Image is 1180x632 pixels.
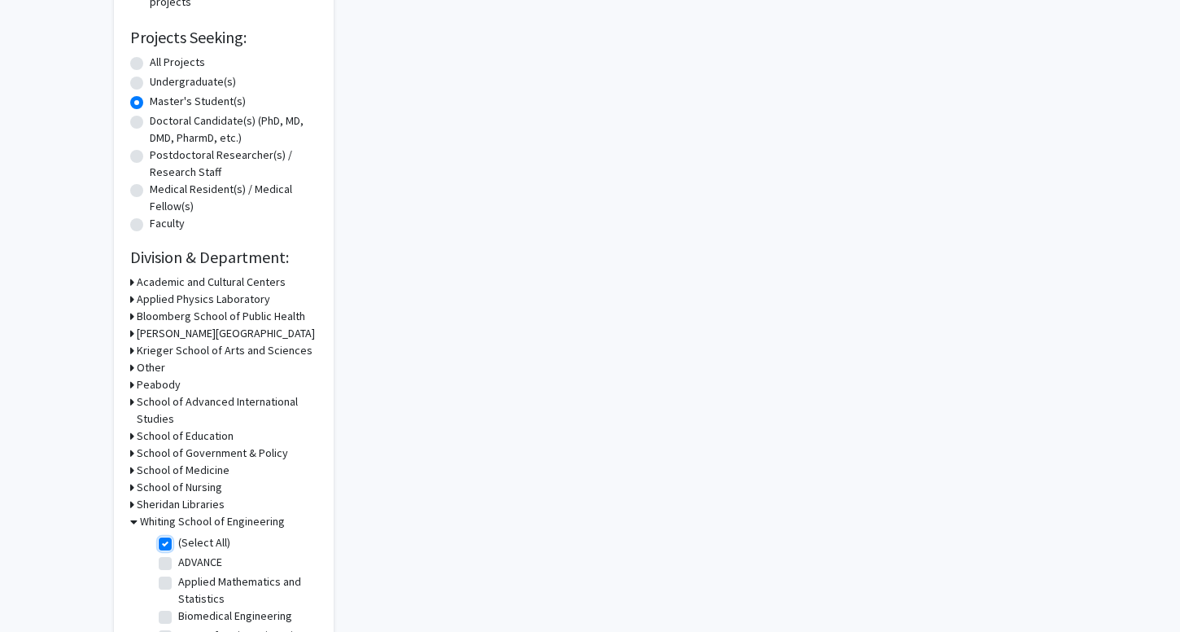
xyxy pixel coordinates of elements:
[178,534,230,551] label: (Select All)
[137,359,165,376] h3: Other
[137,308,305,325] h3: Bloomberg School of Public Health
[150,181,317,215] label: Medical Resident(s) / Medical Fellow(s)
[137,462,229,479] h3: School of Medicine
[150,112,317,147] label: Doctoral Candidate(s) (PhD, MD, DMD, PharmD, etc.)
[137,496,225,513] h3: Sheridan Libraries
[137,376,181,393] h3: Peabody
[137,428,234,445] h3: School of Education
[137,342,312,359] h3: Krieger School of Arts and Sciences
[140,513,285,530] h3: Whiting School of Engineering
[137,274,286,291] h3: Academic and Cultural Centers
[12,559,69,620] iframe: Chat
[137,393,317,428] h3: School of Advanced International Studies
[137,479,222,496] h3: School of Nursing
[150,73,236,90] label: Undergraduate(s)
[137,445,288,462] h3: School of Government & Policy
[178,554,222,571] label: ADVANCE
[178,608,292,625] label: Biomedical Engineering
[150,147,317,181] label: Postdoctoral Researcher(s) / Research Staff
[137,325,315,342] h3: [PERSON_NAME][GEOGRAPHIC_DATA]
[130,248,317,267] h2: Division & Department:
[130,28,317,47] h2: Projects Seeking:
[150,93,246,110] label: Master's Student(s)
[178,573,313,608] label: Applied Mathematics and Statistics
[150,54,205,71] label: All Projects
[150,215,185,232] label: Faculty
[137,291,270,308] h3: Applied Physics Laboratory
